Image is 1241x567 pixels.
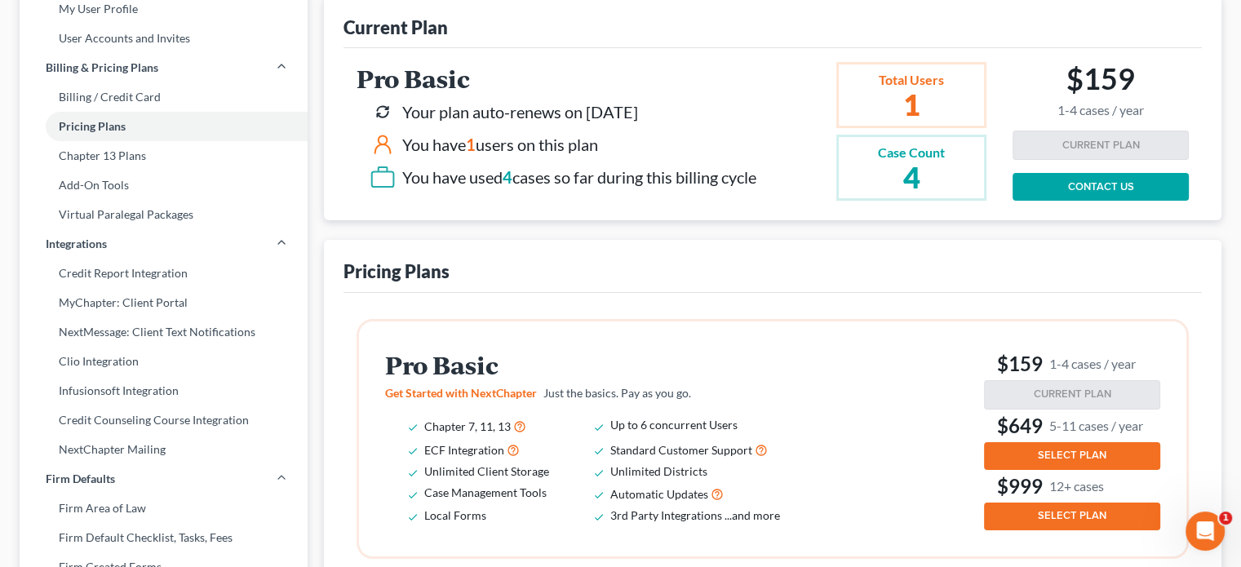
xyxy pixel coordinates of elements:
[503,167,512,187] span: 4
[424,419,511,433] span: Chapter 7, 11, 13
[984,442,1160,470] button: SELECT PLAN
[1049,355,1136,372] small: 1-4 cases / year
[1049,417,1143,434] small: 5-11 cases / year
[402,133,598,157] div: You have users on this plan
[20,24,308,53] a: User Accounts and Invites
[1034,388,1111,401] span: CURRENT PLAN
[20,112,308,141] a: Pricing Plans
[610,487,708,501] span: Automatic Updates
[20,53,308,82] a: Billing & Pricing Plans
[984,503,1160,530] button: SELECT PLAN
[1186,512,1225,551] iframe: Intercom live chat
[402,100,638,124] div: Your plan auto-renews on [DATE]
[343,259,450,283] div: Pricing Plans
[20,464,308,494] a: Firm Defaults
[20,494,308,523] a: Firm Area of Law
[357,65,756,92] h2: Pro Basic
[1219,512,1232,525] span: 1
[20,141,308,171] a: Chapter 13 Plans
[424,443,504,457] span: ECF Integration
[1013,173,1189,201] a: CONTACT US
[984,351,1160,377] h3: $159
[20,200,308,229] a: Virtual Paralegal Packages
[20,376,308,405] a: Infusionsoft Integration
[878,144,945,162] div: Case Count
[385,386,537,400] span: Get Started with NextChapter
[725,508,780,522] span: ...and more
[1049,477,1104,494] small: 12+ cases
[46,236,107,252] span: Integrations
[46,60,158,76] span: Billing & Pricing Plans
[878,90,945,119] h2: 1
[1038,449,1106,462] span: SELECT PLAN
[343,16,448,39] div: Current Plan
[20,288,308,317] a: MyChapter: Client Portal
[1057,103,1144,118] small: 1-4 cases / year
[984,473,1160,499] h3: $999
[20,171,308,200] a: Add-On Tools
[610,443,752,457] span: Standard Customer Support
[20,317,308,347] a: NextMessage: Client Text Notifications
[466,135,476,154] span: 1
[20,405,308,435] a: Credit Counseling Course Integration
[20,82,308,112] a: Billing / Credit Card
[543,386,691,400] span: Just the basics. Pay as you go.
[20,259,308,288] a: Credit Report Integration
[878,162,945,192] h2: 4
[385,352,803,379] h2: Pro Basic
[984,380,1160,410] button: CURRENT PLAN
[424,508,486,522] span: Local Forms
[1013,131,1189,160] button: CURRENT PLAN
[20,523,308,552] a: Firm Default Checklist, Tasks, Fees
[402,166,756,189] div: You have used cases so far during this billing cycle
[46,471,115,487] span: Firm Defaults
[610,508,722,522] span: 3rd Party Integrations
[424,485,547,499] span: Case Management Tools
[20,229,308,259] a: Integrations
[984,413,1160,439] h3: $649
[1057,61,1144,117] h2: $159
[424,464,549,478] span: Unlimited Client Storage
[610,418,738,432] span: Up to 6 concurrent Users
[20,435,308,464] a: NextChapter Mailing
[878,71,945,90] div: Total Users
[1038,509,1106,522] span: SELECT PLAN
[610,464,707,478] span: Unlimited Districts
[20,347,308,376] a: Clio Integration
